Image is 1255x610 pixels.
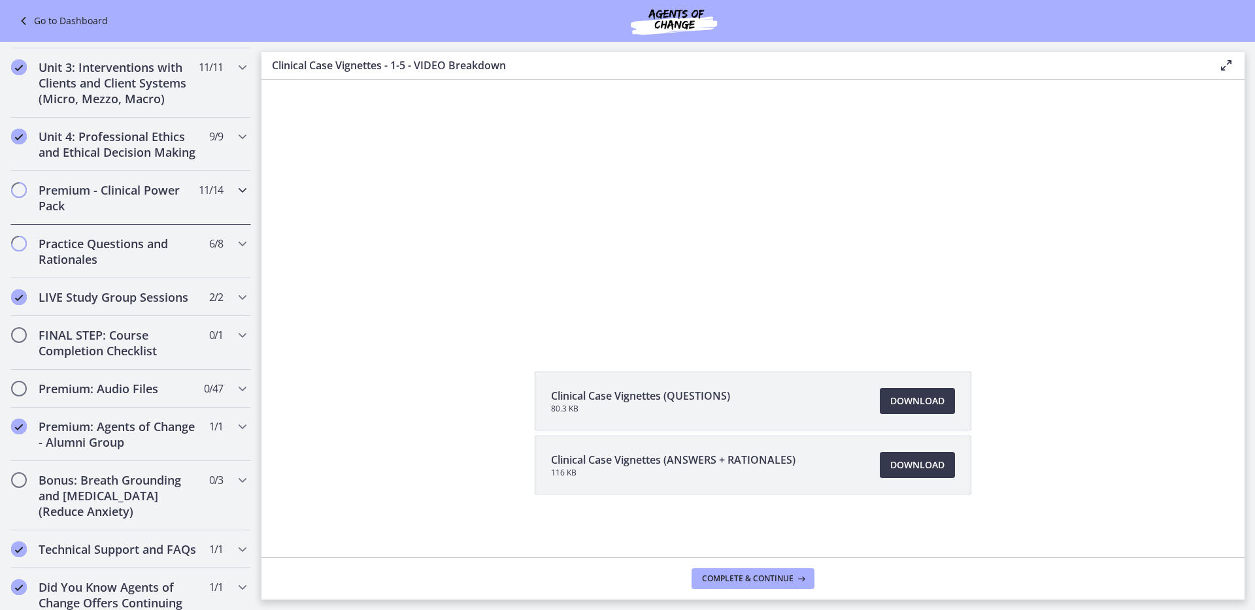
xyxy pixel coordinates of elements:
span: 11 / 14 [199,182,223,198]
h2: FINAL STEP: Course Completion Checklist [39,327,198,359]
h2: Premium - Clinical Power Pack [39,182,198,214]
span: 6 / 8 [209,236,223,251]
span: 11 / 11 [199,59,223,75]
h3: Clinical Case Vignettes - 1-5 - VIDEO Breakdown [272,57,1197,73]
h2: LIVE Study Group Sessions [39,289,198,305]
span: 0 / 3 [209,472,223,488]
h2: Unit 3: Interventions with Clients and Client Systems (Micro, Mezzo, Macro) [39,59,198,106]
i: Completed [11,541,27,557]
span: 9 / 9 [209,129,223,144]
span: Download [890,457,945,473]
h2: Practice Questions and Rationales [39,236,198,267]
h2: Bonus: Breath Grounding and [MEDICAL_DATA] (Reduce Anxiety) [39,472,198,519]
a: Go to Dashboard [16,13,108,29]
span: Clinical Case Vignettes (ANSWERS + RATIONALES) [551,452,795,468]
span: 1 / 1 [209,541,223,557]
i: Completed [11,289,27,305]
span: 80.3 KB [551,404,730,414]
h2: Technical Support and FAQs [39,541,198,557]
i: Completed [11,129,27,144]
span: Clinical Case Vignettes (QUESTIONS) [551,388,730,404]
span: 116 KB [551,468,795,478]
h2: Unit 4: Professional Ethics and Ethical Decision Making [39,129,198,160]
i: Completed [11,59,27,75]
i: Completed [11,579,27,595]
span: 2 / 2 [209,289,223,305]
i: Completed [11,419,27,434]
img: Agents of Change [595,5,752,37]
a: Download [880,388,955,414]
h2: Premium: Agents of Change - Alumni Group [39,419,198,450]
button: Complete & continue [692,568,814,589]
span: 1 / 1 [209,579,223,595]
span: 1 / 1 [209,419,223,434]
h2: Premium: Audio Files [39,381,198,396]
a: Download [880,452,955,478]
span: 0 / 1 [209,327,223,343]
span: 0 / 47 [204,381,223,396]
span: Complete & continue [702,573,794,584]
span: Download [890,393,945,409]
